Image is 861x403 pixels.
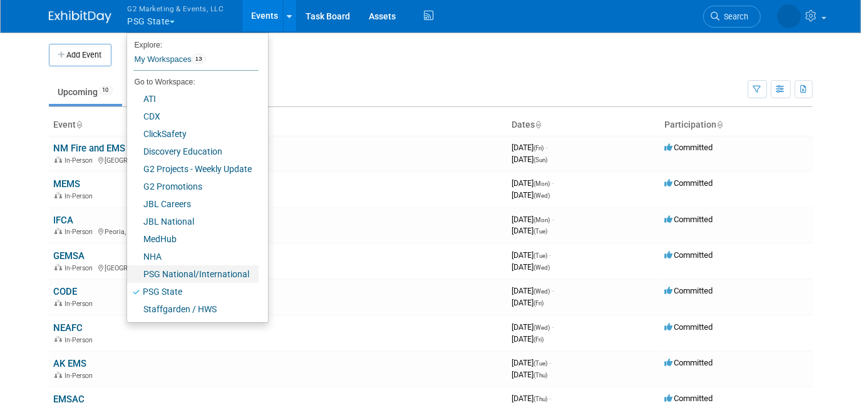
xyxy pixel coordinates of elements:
img: Laine Butler [777,4,801,28]
li: Explore: [127,38,259,49]
span: [DATE] [512,262,550,272]
span: (Fri) [534,336,544,343]
span: [DATE] [512,143,548,152]
a: CODE [54,286,78,297]
span: In-Person [65,228,97,236]
span: - [552,286,554,295]
span: Committed [665,322,713,332]
span: [DATE] [512,334,544,344]
span: [DATE] [512,358,552,367]
img: In-Person Event [54,156,62,163]
span: Committed [665,178,713,188]
div: Peoria, [GEOGRAPHIC_DATA] [54,226,502,236]
span: - [552,322,554,332]
span: (Fri) [534,300,544,307]
span: (Tue) [534,360,548,367]
span: [DATE] [512,394,552,403]
a: Sort by Participation Type [717,120,723,130]
span: (Thu) [534,395,548,402]
span: (Wed) [534,324,550,331]
span: In-Person [65,372,97,380]
span: [DATE] [512,215,554,224]
a: CDX [127,108,259,125]
img: In-Person Event [54,372,62,378]
span: (Thu) [534,372,548,379]
th: Dates [507,115,660,136]
span: (Tue) [534,252,548,259]
span: (Wed) [534,264,550,271]
span: (Mon) [534,180,550,187]
span: (Mon) [534,217,550,223]
a: Search [703,6,761,28]
a: MedHub [127,230,259,248]
a: Past361 [125,80,179,104]
a: Staffgarden / HWS [127,300,259,318]
a: ATI [127,90,259,108]
span: In-Person [65,264,97,272]
span: Committed [665,250,713,260]
span: - [550,358,552,367]
a: JBL Careers [127,195,259,213]
a: G2 Promotions [127,178,259,195]
a: PSG National/International [127,265,259,283]
span: [DATE] [512,226,548,235]
span: [DATE] [512,286,554,295]
a: IFCA [54,215,74,226]
img: In-Person Event [54,336,62,342]
li: Go to Workspace: [127,74,259,90]
a: MEMS [54,178,81,190]
a: NM Fire and EMS Expo [54,143,148,154]
a: My Workspaces13 [133,49,259,70]
a: Discovery Education [127,143,259,160]
a: NHA [127,248,259,265]
a: Upcoming10 [49,80,122,104]
span: - [546,143,548,152]
a: NEAFC [54,322,83,334]
span: Committed [665,215,713,224]
a: Sort by Start Date [535,120,542,130]
span: In-Person [65,156,97,165]
span: 13 [192,54,206,64]
span: (Sun) [534,156,548,163]
span: - [550,394,552,403]
span: In-Person [65,300,97,308]
span: In-Person [65,192,97,200]
span: Committed [665,358,713,367]
img: ExhibitDay [49,11,111,23]
span: [DATE] [512,178,554,188]
a: AK EMS [54,358,87,369]
span: Search [720,12,749,21]
span: Committed [665,394,713,403]
span: (Fri) [534,145,544,151]
a: PSG State [127,283,259,300]
span: (Wed) [534,288,550,295]
span: 10 [99,86,113,95]
th: Event [49,115,507,136]
a: G2 Projects - Weekly Update [127,160,259,178]
span: - [552,215,554,224]
span: [DATE] [512,250,552,260]
span: [DATE] [512,155,548,164]
span: [DATE] [512,370,548,379]
span: [DATE] [512,190,550,200]
div: [GEOGRAPHIC_DATA], [GEOGRAPHIC_DATA] [54,262,502,272]
button: Add Event [49,44,111,66]
th: Participation [660,115,813,136]
div: [GEOGRAPHIC_DATA], [GEOGRAPHIC_DATA] [54,155,502,165]
span: [DATE] [512,322,554,332]
span: [DATE] [512,298,544,307]
span: In-Person [65,336,97,344]
span: Committed [665,143,713,152]
span: (Tue) [534,228,548,235]
img: In-Person Event [54,300,62,306]
span: Committed [665,286,713,295]
img: In-Person Event [54,228,62,234]
a: JBL National [127,213,259,230]
a: ClickSafety [127,125,259,143]
span: - [552,178,554,188]
a: Sort by Event Name [76,120,83,130]
img: In-Person Event [54,264,62,270]
a: GEMSA [54,250,85,262]
span: (Wed) [534,192,550,199]
span: - [550,250,552,260]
